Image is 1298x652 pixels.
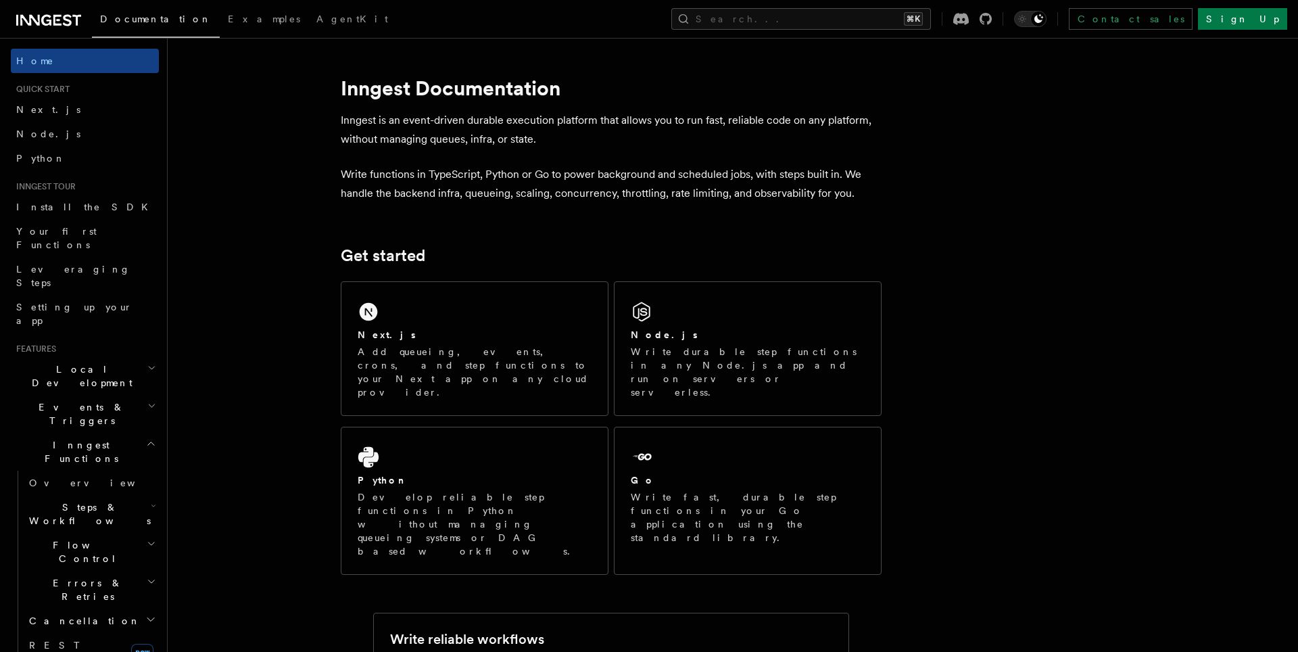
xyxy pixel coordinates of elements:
a: Node.jsWrite durable step functions in any Node.js app and run on servers or serverless. [614,281,882,416]
h2: Python [358,473,408,487]
button: Cancellation [24,609,159,633]
h1: Inngest Documentation [341,76,882,100]
p: Write functions in TypeScript, Python or Go to power background and scheduled jobs, with steps bu... [341,165,882,203]
a: Get started [341,246,425,265]
p: Write fast, durable step functions in your Go application using the standard library. [631,490,865,544]
kbd: ⌘K [904,12,923,26]
a: Next.js [11,97,159,122]
a: Setting up your app [11,295,159,333]
span: Install the SDK [16,202,156,212]
span: Quick start [11,84,70,95]
span: Overview [29,478,168,488]
a: Documentation [92,4,220,38]
a: Node.js [11,122,159,146]
span: Errors & Retries [24,576,147,603]
button: Inngest Functions [11,433,159,471]
span: Events & Triggers [11,400,147,427]
span: AgentKit [316,14,388,24]
button: Steps & Workflows [24,495,159,533]
span: Examples [228,14,300,24]
a: Install the SDK [11,195,159,219]
h2: Go [631,473,655,487]
a: Leveraging Steps [11,257,159,295]
a: Next.jsAdd queueing, events, crons, and step functions to your Next app on any cloud provider. [341,281,608,416]
span: Node.js [16,129,80,139]
a: PythonDevelop reliable step functions in Python without managing queueing systems or DAG based wo... [341,427,608,575]
a: Your first Functions [11,219,159,257]
p: Write durable step functions in any Node.js app and run on servers or serverless. [631,345,865,399]
a: Python [11,146,159,170]
a: Overview [24,471,159,495]
button: Events & Triggers [11,395,159,433]
span: Inngest Functions [11,438,146,465]
button: Local Development [11,357,159,395]
a: Sign Up [1198,8,1287,30]
p: Inngest is an event-driven durable execution platform that allows you to run fast, reliable code ... [341,111,882,149]
p: Develop reliable step functions in Python without managing queueing systems or DAG based workflows. [358,490,592,558]
span: Inngest tour [11,181,76,192]
span: Next.js [16,104,80,115]
span: Steps & Workflows [24,500,151,528]
span: Your first Functions [16,226,97,250]
a: GoWrite fast, durable step functions in your Go application using the standard library. [614,427,882,575]
span: Local Development [11,363,147,390]
p: Add queueing, events, crons, and step functions to your Next app on any cloud provider. [358,345,592,399]
a: Contact sales [1069,8,1193,30]
span: Home [16,54,54,68]
span: Features [11,344,56,354]
button: Search...⌘K [671,8,931,30]
button: Errors & Retries [24,571,159,609]
span: Cancellation [24,614,141,628]
span: Flow Control [24,538,147,565]
button: Flow Control [24,533,159,571]
span: Python [16,153,66,164]
h2: Write reliable workflows [390,630,544,649]
h2: Node.js [631,328,698,342]
span: Documentation [100,14,212,24]
span: Leveraging Steps [16,264,130,288]
span: Setting up your app [16,302,133,326]
a: Home [11,49,159,73]
a: Examples [220,4,308,37]
a: AgentKit [308,4,396,37]
button: Toggle dark mode [1014,11,1047,27]
h2: Next.js [358,328,416,342]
